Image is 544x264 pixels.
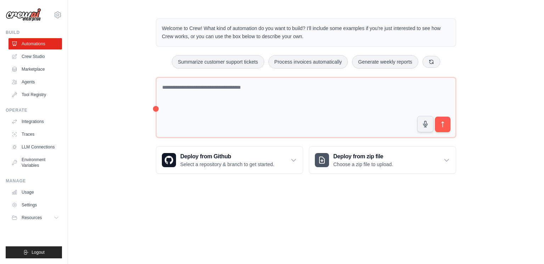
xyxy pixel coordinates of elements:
[180,161,274,168] p: Select a repository & branch to get started.
[8,89,62,100] a: Tool Registry
[6,246,62,258] button: Logout
[6,8,41,22] img: Logo
[333,161,393,168] p: Choose a zip file to upload.
[8,51,62,62] a: Crew Studio
[22,215,42,221] span: Resources
[8,187,62,198] a: Usage
[8,141,62,153] a: LLM Connections
[8,64,62,75] a: Marketplace
[6,107,62,113] div: Operate
[8,38,62,49] a: Automations
[268,55,348,69] button: Process invoices automatically
[8,76,62,88] a: Agents
[6,30,62,35] div: Build
[8,116,62,127] a: Integrations
[172,55,264,69] button: Summarize customer support tickets
[8,199,62,211] a: Settings
[162,24,450,41] p: Welcome to Crew! What kind of automation do you want to build? I'll include some examples if you'...
[8,129,62,140] a: Traces
[8,154,62,171] a: Environment Variables
[180,152,274,161] h3: Deploy from Github
[32,250,45,255] span: Logout
[8,212,62,223] button: Resources
[352,55,418,69] button: Generate weekly reports
[6,178,62,184] div: Manage
[333,152,393,161] h3: Deploy from zip file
